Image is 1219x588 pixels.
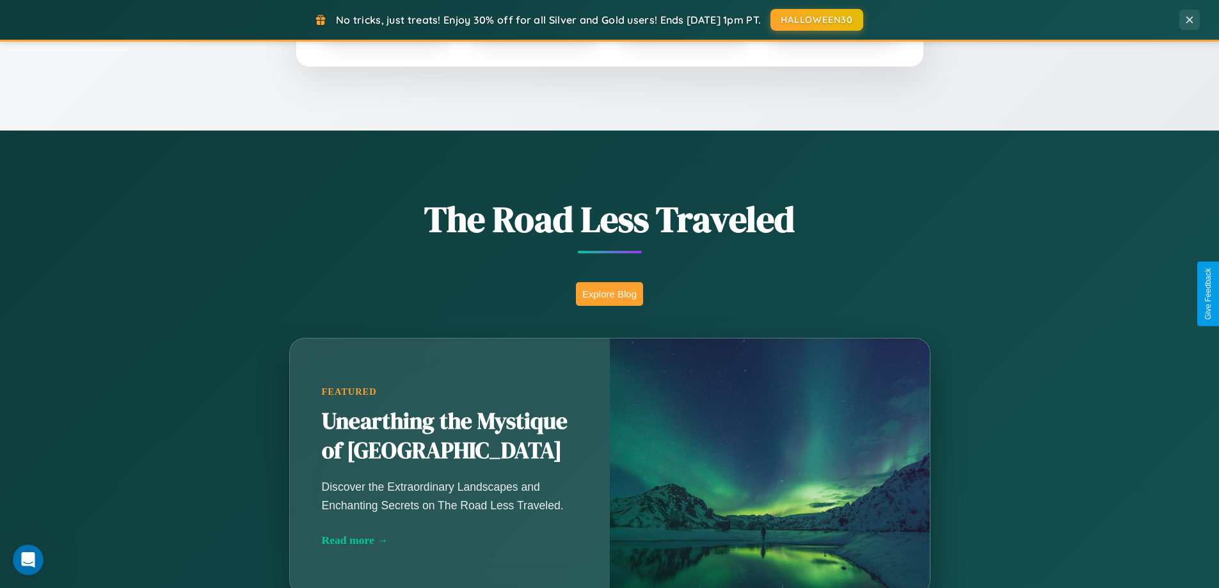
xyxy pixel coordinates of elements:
button: HALLOWEEN30 [770,9,863,31]
h1: The Road Less Traveled [226,195,994,244]
iframe: Intercom live chat [13,544,44,575]
button: Explore Blog [576,282,643,306]
p: Discover the Extraordinary Landscapes and Enchanting Secrets on The Road Less Traveled. [322,478,578,514]
div: Read more → [322,534,578,547]
h2: Unearthing the Mystique of [GEOGRAPHIC_DATA] [322,407,578,466]
div: Give Feedback [1204,268,1213,320]
div: Featured [322,386,578,397]
span: No tricks, just treats! Enjoy 30% off for all Silver and Gold users! Ends [DATE] 1pm PT. [336,13,761,26]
